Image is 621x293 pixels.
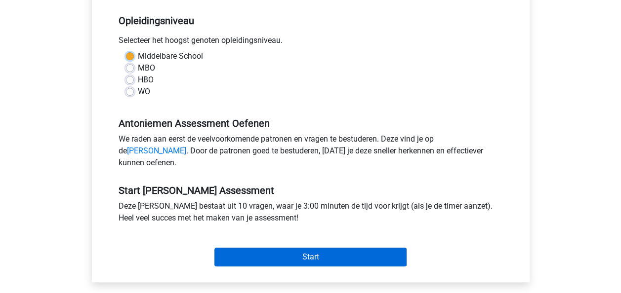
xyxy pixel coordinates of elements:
[138,74,154,86] label: HBO
[111,35,510,50] div: Selecteer het hoogst genoten opleidingsniveau.
[138,62,155,74] label: MBO
[119,11,503,31] h5: Opleidingsniveau
[119,184,503,196] h5: Start [PERSON_NAME] Assessment
[127,146,186,155] a: [PERSON_NAME]
[138,86,150,98] label: WO
[111,200,510,228] div: Deze [PERSON_NAME] bestaat uit 10 vragen, waar je 3:00 minuten de tijd voor krijgt (als je de tim...
[138,50,203,62] label: Middelbare School
[111,133,510,173] div: We raden aan eerst de veelvoorkomende patronen en vragen te bestuderen. Deze vind je op de . Door...
[214,248,407,266] input: Start
[119,117,503,129] h5: Antoniemen Assessment Oefenen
